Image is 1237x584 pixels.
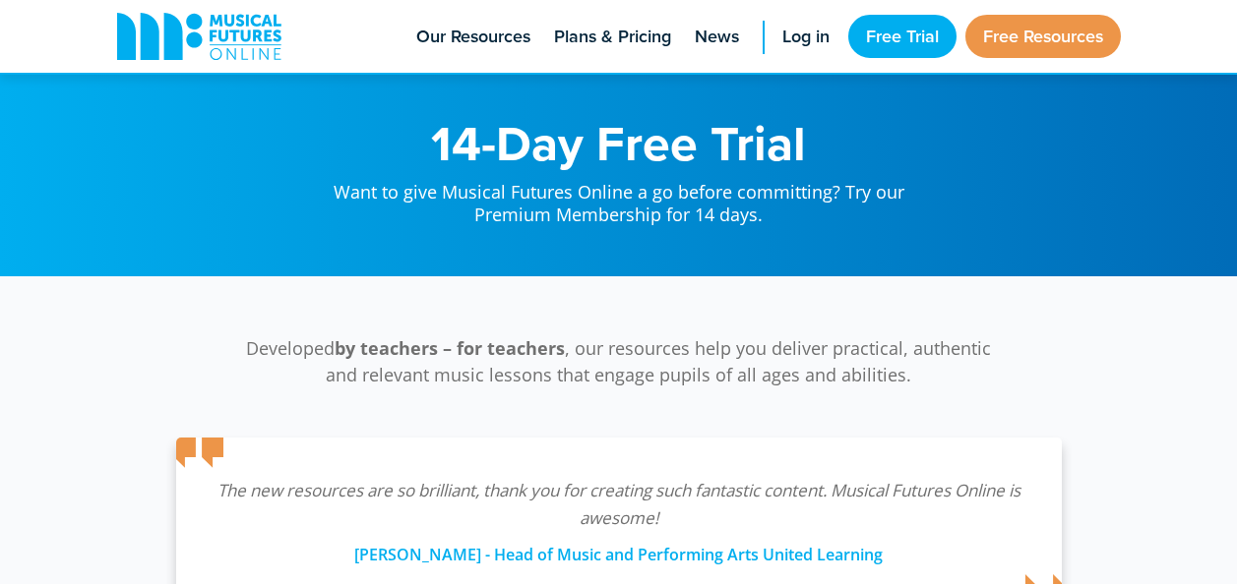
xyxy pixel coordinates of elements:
[314,167,924,227] p: Want to give Musical Futures Online a go before committing? Try our Premium Membership for 14 days.
[416,24,530,50] span: Our Resources
[965,15,1121,58] a: Free Resources
[554,24,671,50] span: Plans & Pricing
[216,532,1022,567] div: [PERSON_NAME] - Head of Music and Performing Arts United Learning
[335,336,565,360] strong: by teachers – for teachers
[782,24,830,50] span: Log in
[314,118,924,167] h1: 14-Day Free Trial
[235,335,1003,388] p: Developed , our resources help you deliver practical, authentic and relevant music lessons that e...
[695,24,739,50] span: News
[848,15,957,58] a: Free Trial
[216,477,1022,532] p: The new resources are so brilliant, thank you for creating such fantastic content. Musical Future...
